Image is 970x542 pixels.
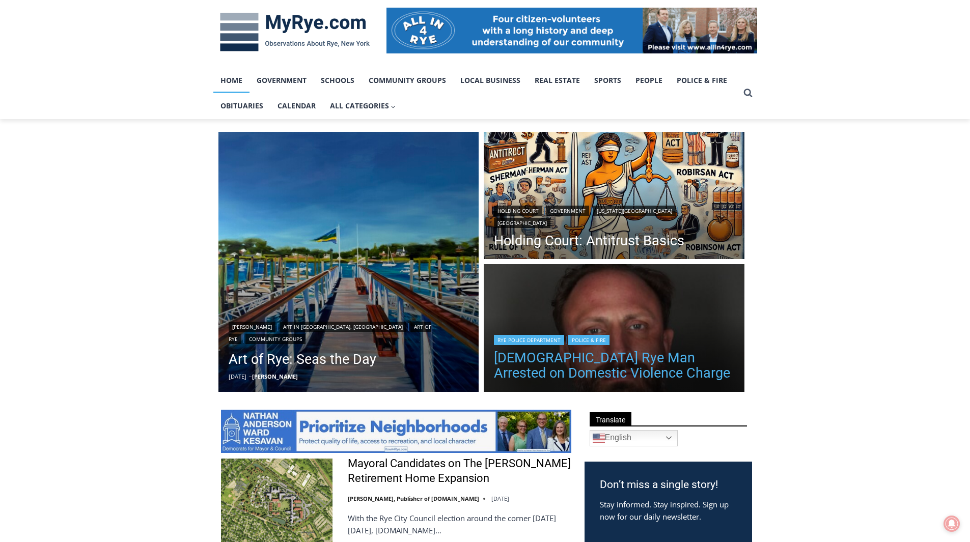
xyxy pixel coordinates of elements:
a: Community Groups [362,68,453,93]
a: Mayoral Candidates on The [PERSON_NAME] Retirement Home Expansion [348,457,571,486]
span: Translate [590,412,631,426]
a: Community Groups [245,334,306,344]
div: | | | [494,204,734,228]
a: English [590,430,678,446]
button: Child menu of All Categories [323,93,403,119]
a: Home [213,68,250,93]
h3: Don’t miss a single story! [600,477,737,493]
a: Read More Holding Court: Antitrust Basics [484,132,744,262]
img: Holding Court Anti Trust Basics Illustration DALLE 2025-10-14 [484,132,744,262]
a: Local Business [453,68,528,93]
a: [US_STATE][GEOGRAPHIC_DATA] [593,206,676,216]
span: Intern @ [DOMAIN_NAME] [266,101,472,124]
a: Art in [GEOGRAPHIC_DATA], [GEOGRAPHIC_DATA] [280,322,406,332]
a: Art of Rye: Seas the Day [229,349,469,369]
img: MyRye.com [213,6,376,59]
p: With the Rye City Council election around the corner [DATE][DATE], [DOMAIN_NAME]… [348,512,571,536]
a: Holding Court: Antitrust Basics [494,233,734,248]
div: "[PERSON_NAME] and I covered the [DATE] Parade, which was a really eye opening experience as I ha... [257,1,481,99]
a: Government [250,68,314,93]
a: [PERSON_NAME], Publisher of [DOMAIN_NAME] [348,495,479,502]
a: Read More Art of Rye: Seas the Day [218,132,479,392]
a: [DEMOGRAPHIC_DATA] Rye Man Arrested on Domestic Violence Charge [494,350,734,381]
a: People [628,68,670,93]
a: Holding Court [494,206,542,216]
img: [PHOTO: Seas the Day - Shenorock Shore Club Marina, Rye 36” X 48” Oil on canvas, Commissioned & E... [218,132,479,392]
p: Stay informed. Stay inspired. Sign up now for our daily newsletter. [600,498,737,523]
a: [PERSON_NAME] [252,373,298,380]
div: | [494,333,734,345]
a: Intern @ [DOMAIN_NAME] [245,99,493,127]
a: Police & Fire [568,335,609,345]
a: Sports [587,68,628,93]
a: Real Estate [528,68,587,93]
a: Government [546,206,589,216]
img: (PHOTO: Rye PD arrested Michael P. O’Connell, age 42 of Rye, NY, on a domestic violence charge on... [484,264,744,394]
nav: Primary Navigation [213,68,739,119]
a: Calendar [270,93,323,119]
a: Police & Fire [670,68,734,93]
div: | | | [229,320,469,344]
a: Schools [314,68,362,93]
img: Mayoral Candidates on The Osborn Retirement Home Expansion [221,459,332,542]
span: – [249,373,252,380]
a: [PERSON_NAME] [229,322,275,332]
a: Obituaries [213,93,270,119]
a: [GEOGRAPHIC_DATA] [494,218,550,228]
time: [DATE] [229,373,246,380]
img: All in for Rye [386,8,757,53]
button: View Search Form [739,84,757,102]
a: Read More 42 Year Old Rye Man Arrested on Domestic Violence Charge [484,264,744,394]
a: Rye Police Department [494,335,564,345]
time: [DATE] [491,495,509,502]
img: en [593,432,605,444]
